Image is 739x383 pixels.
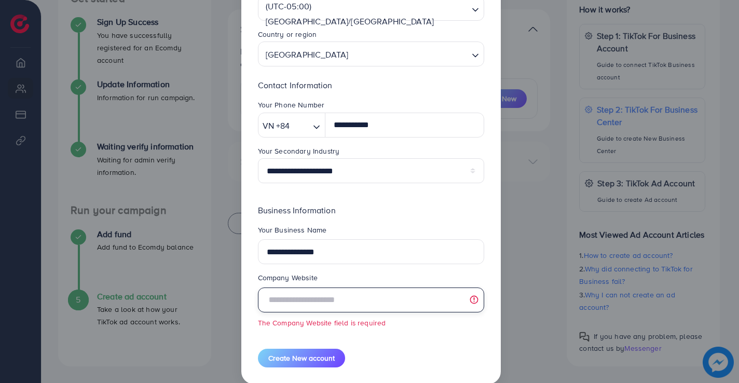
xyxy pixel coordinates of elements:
[258,100,325,110] label: Your Phone Number
[258,204,484,216] p: Business Information
[351,45,467,64] input: Search for option
[264,45,351,64] span: [GEOGRAPHIC_DATA]
[258,146,340,156] label: Your Secondary Industry
[258,349,345,367] button: Create New account
[258,225,484,239] legend: Your Business Name
[258,272,484,287] legend: Company Website
[263,118,274,133] span: VN
[258,79,484,91] p: Contact Information
[293,118,309,134] input: Search for option
[258,42,484,66] div: Search for option
[263,31,468,47] input: Search for option
[258,113,326,138] div: Search for option
[258,318,484,328] small: The Company Website field is required
[268,353,335,363] span: Create New account
[258,29,317,39] label: Country or region
[276,118,290,133] span: +84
